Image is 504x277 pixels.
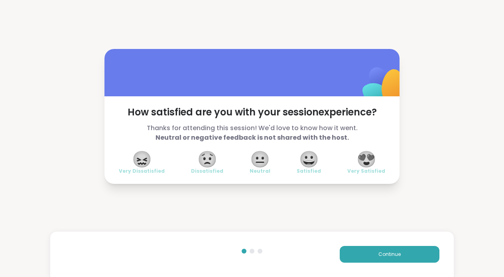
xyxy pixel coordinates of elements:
[356,152,376,166] span: 😍
[197,152,217,166] span: 😟
[132,152,152,166] span: 😖
[297,168,321,174] span: Satisfied
[191,168,223,174] span: Dissatisfied
[156,133,349,142] b: Neutral or negative feedback is not shared with the host.
[344,47,423,126] img: ShareWell Logomark
[119,168,165,174] span: Very Dissatisfied
[250,168,270,174] span: Neutral
[119,106,385,119] span: How satisfied are you with your session experience?
[340,246,439,263] button: Continue
[250,152,270,166] span: 😐
[347,168,385,174] span: Very Satisfied
[119,123,385,142] span: Thanks for attending this session! We'd love to know how it went.
[378,251,401,258] span: Continue
[299,152,319,166] span: 😀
